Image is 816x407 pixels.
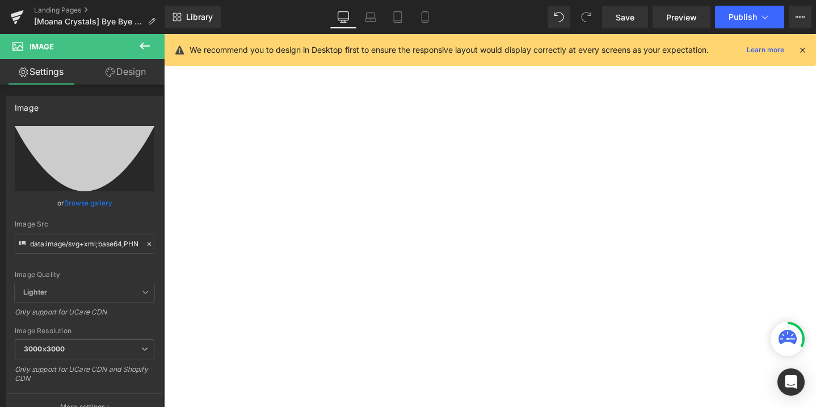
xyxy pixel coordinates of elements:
[24,345,65,353] b: 3000x3000
[85,59,167,85] a: Design
[34,17,143,26] span: [Moana Crystals] Bye Bye Saggy Eyes $59.95/377
[64,193,112,213] a: Browse gallery
[616,11,634,23] span: Save
[15,271,154,279] div: Image Quality
[575,6,598,28] button: Redo
[742,43,789,57] a: Learn more
[15,327,154,335] div: Image Resolution
[715,6,784,28] button: Publish
[23,288,47,296] b: Lighter
[15,96,39,112] div: Image
[411,6,439,28] a: Mobile
[357,6,384,28] a: Laptop
[190,44,709,56] p: We recommend you to design in Desktop first to ensure the responsive layout would display correct...
[729,12,757,22] span: Publish
[777,368,805,396] div: Open Intercom Messenger
[548,6,570,28] button: Undo
[15,197,154,209] div: or
[384,6,411,28] a: Tablet
[30,42,54,51] span: Image
[34,6,165,15] a: Landing Pages
[330,6,357,28] a: Desktop
[15,308,154,324] div: Only support for UCare CDN
[15,365,154,391] div: Only support for UCare CDN and Shopify CDN
[186,12,213,22] span: Library
[653,6,710,28] a: Preview
[15,234,154,254] input: Link
[789,6,811,28] button: More
[15,220,154,228] div: Image Src
[165,6,221,28] a: New Library
[666,11,697,23] span: Preview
